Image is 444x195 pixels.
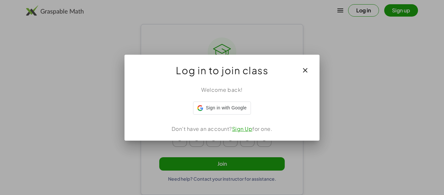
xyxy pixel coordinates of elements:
[232,125,253,132] a: Sign Up
[132,125,312,133] div: Don't have an account? for one.
[176,63,268,78] span: Log in to join class
[206,104,246,111] span: Sign in with Google
[132,86,312,94] div: Welcome back!
[193,102,251,115] div: Sign in with Google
